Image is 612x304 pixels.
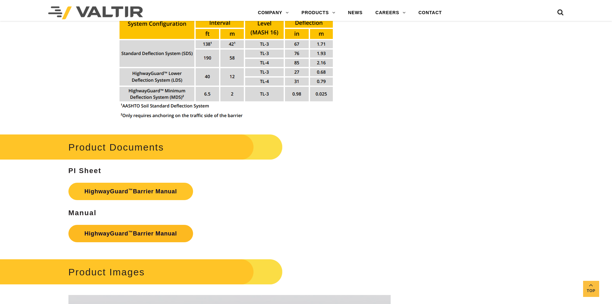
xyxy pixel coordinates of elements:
a: HighwayGuard™Barrier Manual [68,225,193,242]
a: CONTACT [412,6,448,19]
sup: ™ [128,188,133,193]
a: COMPANY [252,6,295,19]
a: HighwayGuard™Barrier Manual [68,183,193,200]
strong: PI Sheet [68,167,102,175]
span: Top [583,287,599,295]
a: Top [583,281,599,297]
a: PRODUCTS [295,6,342,19]
a: CAREERS [369,6,412,19]
strong: Manual [68,209,97,217]
sup: ™ [128,230,133,235]
a: NEWS [341,6,369,19]
img: Valtir [48,6,143,19]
